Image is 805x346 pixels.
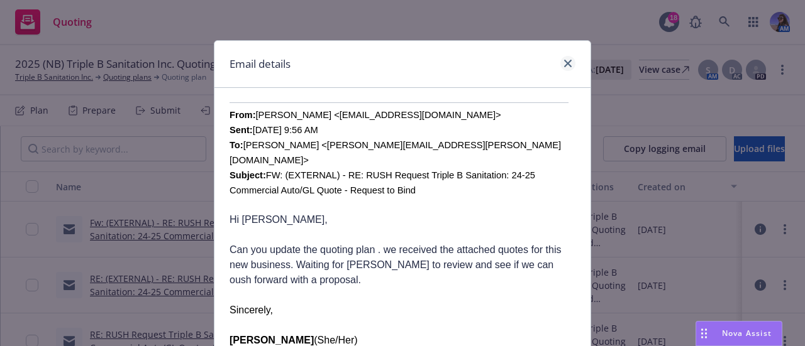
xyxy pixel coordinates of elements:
b: Subject: [230,170,266,180]
span: (She/Her) [314,335,357,345]
p: Can you update the quoting plan . we received the attached quotes for this new business. Waiting ... [230,242,575,288]
div: Drag to move [696,322,712,345]
a: close [560,56,575,71]
button: Nova Assist [696,321,782,346]
b: From: [230,110,256,120]
span: [PERSON_NAME] [230,335,314,345]
h1: Email details [230,56,291,72]
font: [PERSON_NAME] <[EMAIL_ADDRESS][DOMAIN_NAME]> [DATE] 9:56 AM [PERSON_NAME] <[PERSON_NAME][EMAIL_AD... [230,110,561,195]
b: To: [230,140,243,150]
b: Sent: [230,125,253,135]
p: Hi [PERSON_NAME], [230,212,575,227]
span: Sincerely, [230,305,273,315]
span: Nova Assist [722,328,772,338]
